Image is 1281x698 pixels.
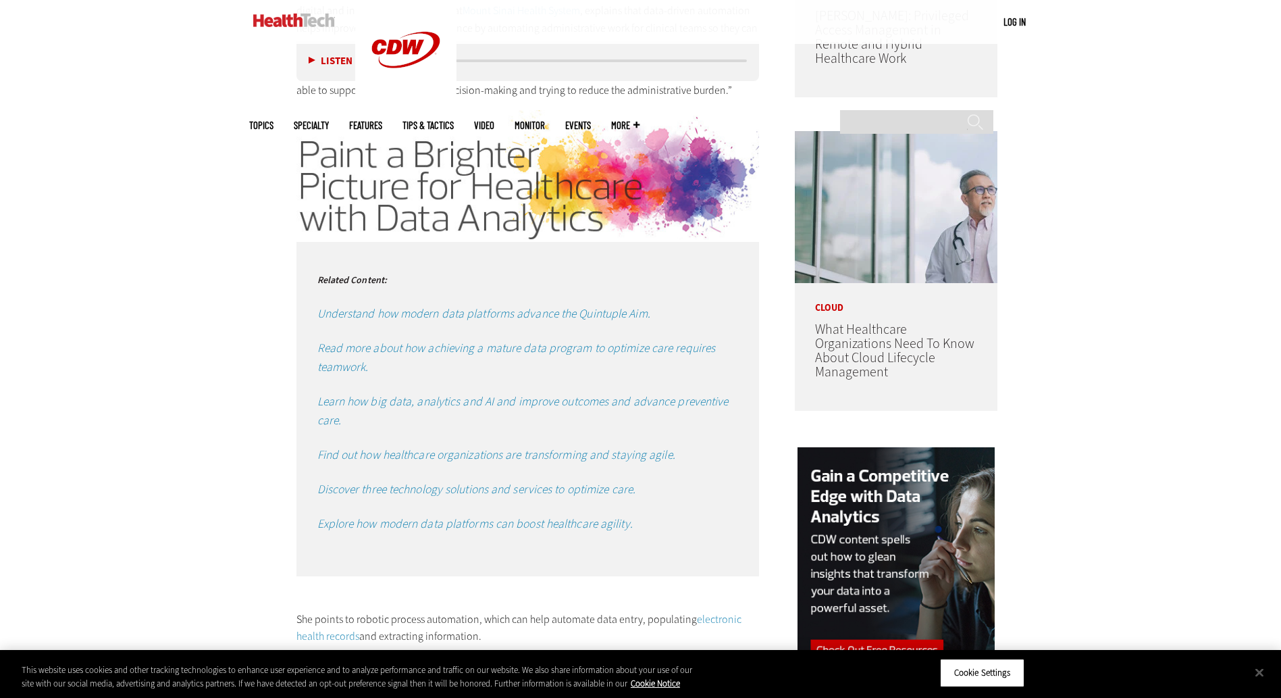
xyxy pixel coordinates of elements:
img: doctor in front of clouds and reflective building [795,131,997,283]
a: More information about your privacy [631,678,680,689]
a: Video [474,120,494,130]
a: Log in [1003,16,1026,28]
a: What Healthcare Organizations Need To Know About Cloud Lifecycle Management [815,320,974,381]
span: More [611,120,639,130]
a: Find out how healthcare organizations are transforming and staying agile. [317,447,675,463]
a: Learn how big data, analytics and AI and improve outcomes and advance preventive care. [317,393,729,428]
div: This website uses cookies and other tracking technologies to enhance user experience and to analy... [22,664,704,690]
small: Related Content: [317,274,388,286]
button: Cookie Settings [940,659,1024,687]
a: Understand how modern data platforms advance the Quintuple Aim. [317,305,650,322]
p: She points to robotic process automation, which can help automate data entry, populating and extr... [296,611,760,645]
span: Topics [249,120,273,130]
a: Features [349,120,382,130]
a: Discover three technology solutions and services to optimize care. [317,481,636,497]
img: Optimizing Care Sidebar [296,110,760,240]
div: User menu [1003,15,1026,29]
img: Home [253,14,335,27]
a: Tips & Tactics [402,120,454,130]
a: Read more about how achieving a mature data program to optimize care requires teamwork. [317,340,716,375]
a: Events [565,120,591,130]
a: MonITor [515,120,545,130]
a: Explore how modern data platforms can boost healthcare agility. [317,516,633,532]
a: CDW [355,89,456,103]
button: Close [1245,657,1274,687]
p: Cloud [795,283,997,313]
span: Specialty [294,120,329,130]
